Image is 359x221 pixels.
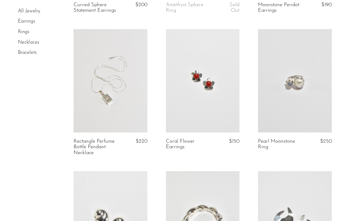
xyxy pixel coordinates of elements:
a: Earrings [18,19,35,24]
a: Rings [18,29,29,34]
span: $200 [135,2,147,7]
a: Curved Sphere Statement Earrings [74,2,121,14]
a: Pearl Moonstone Ring [258,139,306,150]
a: Coral Flower Earrings [166,139,214,150]
span: $150 [229,139,239,144]
a: Bracelets [18,50,37,55]
a: Necklaces [18,40,39,45]
span: $250 [320,139,332,144]
span: $220 [136,139,147,144]
a: Moonstone Peridot Earrings [258,2,306,14]
span: $190 [321,2,332,7]
a: Rectangle Perfume Bottle Pendant Necklace [74,139,121,156]
a: All Jewelry [18,9,40,14]
span: Sold Out [230,2,239,13]
a: Amethyst Sphere Ring [166,2,214,14]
